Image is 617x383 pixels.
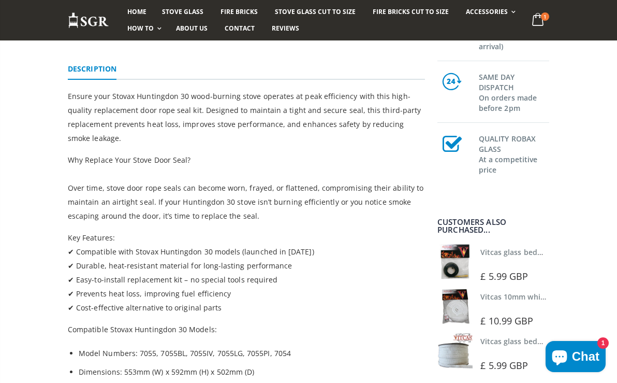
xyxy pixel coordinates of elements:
span: Fire Bricks [221,7,258,16]
span: Stove Glass [162,7,203,16]
a: 1 [528,10,549,31]
p: Compatible Stovax Huntingdon 30 Models: [68,322,425,336]
p: Ensure your Stovax Huntingdon 30 wood-burning stove operates at peak efficiency with this high-qu... [68,89,425,145]
span: 1 [541,12,549,21]
span: £ 10.99 GBP [480,315,533,327]
a: Contact [217,20,262,37]
a: Fire Bricks Cut To Size [365,4,457,20]
span: £ 5.99 GBP [480,359,528,372]
li: Model Numbers: 7055, 7055BL, 7055IV, 7055LG, 7055PI, 7054 [79,344,425,363]
a: Fire Bricks [213,4,266,20]
inbox-online-store-chat: Shopify online store chat [542,341,609,375]
a: Stove Glass [154,4,211,20]
a: Reviews [264,20,307,37]
p: Key Features: ✔ Compatible with Stovax Huntingdon 30 models (launched in [DATE]) ✔ Durable, heat-... [68,231,425,315]
img: Vitcas stove glass bedding in tape [437,333,473,368]
span: Home [127,7,146,16]
img: Stove Glass Replacement [68,12,109,29]
span: £ 5.99 GBP [480,270,528,282]
a: Description [68,59,116,80]
a: About us [168,20,215,37]
a: Home [120,4,154,20]
span: About us [176,24,208,33]
span: How To [127,24,154,33]
span: Fire Bricks Cut To Size [373,7,449,16]
span: Contact [225,24,255,33]
li: Dimensions: 553mm (W) x 592mm (H) x 502mm (D) [79,363,425,381]
a: Accessories [458,4,521,20]
a: How To [120,20,167,37]
div: Customers also purchased... [437,218,549,234]
span: Stove Glass Cut To Size [275,7,355,16]
span: Accessories [466,7,508,16]
h3: SAME DAY DISPATCH On orders made before 2pm [479,70,549,114]
a: Stove Glass Cut To Size [267,4,363,20]
img: Vitcas stove glass bedding in tape [437,244,473,279]
h3: QUALITY ROBAX GLASS At a competitive price [479,132,549,175]
span: Reviews [272,24,299,33]
img: Vitcas white rope, glue and gloves kit 10mm [437,289,473,324]
p: Why Replace Your Stove Door Seal? Over time, stove door rope seals can become worn, frayed, or fl... [68,153,425,223]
